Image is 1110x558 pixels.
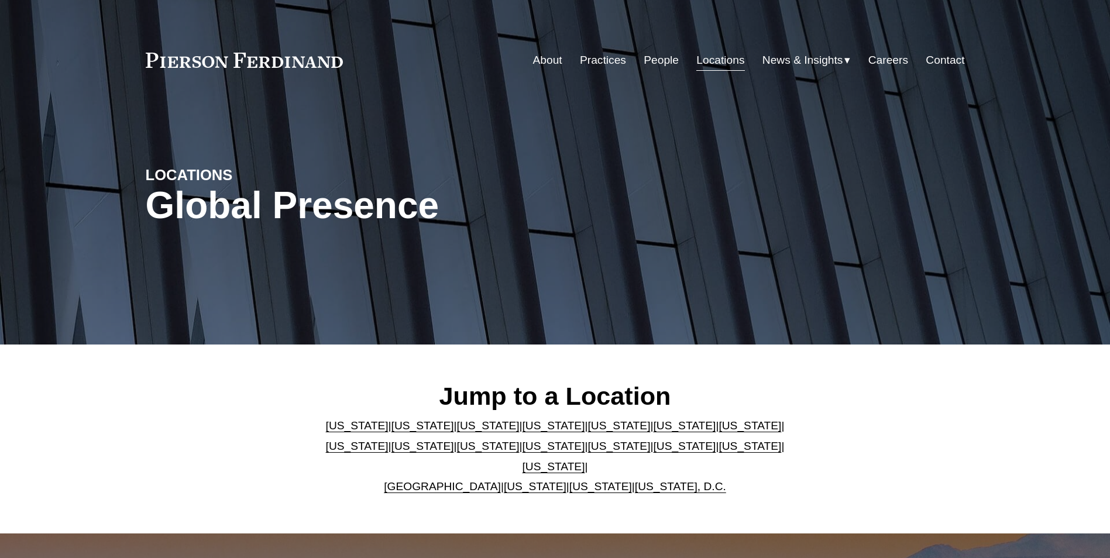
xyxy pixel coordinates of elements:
[868,49,908,71] a: Careers
[696,49,744,71] a: Locations
[146,184,692,227] h1: Global Presence
[391,419,454,432] a: [US_STATE]
[653,440,716,452] a: [US_STATE]
[326,440,389,452] a: [US_STATE]
[384,480,501,492] a: [GEOGRAPHIC_DATA]
[146,166,350,184] h4: LOCATIONS
[523,440,585,452] a: [US_STATE]
[762,49,851,71] a: folder dropdown
[523,460,585,473] a: [US_STATE]
[587,440,650,452] a: [US_STATE]
[926,49,964,71] a: Contact
[457,419,520,432] a: [US_STATE]
[326,419,389,432] a: [US_STATE]
[587,419,650,432] a: [US_STATE]
[719,440,781,452] a: [US_STATE]
[533,49,562,71] a: About
[580,49,626,71] a: Practices
[316,416,794,497] p: | | | | | | | | | | | | | | | | | |
[504,480,566,492] a: [US_STATE]
[644,49,679,71] a: People
[569,480,632,492] a: [US_STATE]
[762,50,843,71] span: News & Insights
[635,480,726,492] a: [US_STATE], D.C.
[457,440,520,452] a: [US_STATE]
[523,419,585,432] a: [US_STATE]
[391,440,454,452] a: [US_STATE]
[719,419,781,432] a: [US_STATE]
[653,419,716,432] a: [US_STATE]
[316,381,794,411] h2: Jump to a Location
